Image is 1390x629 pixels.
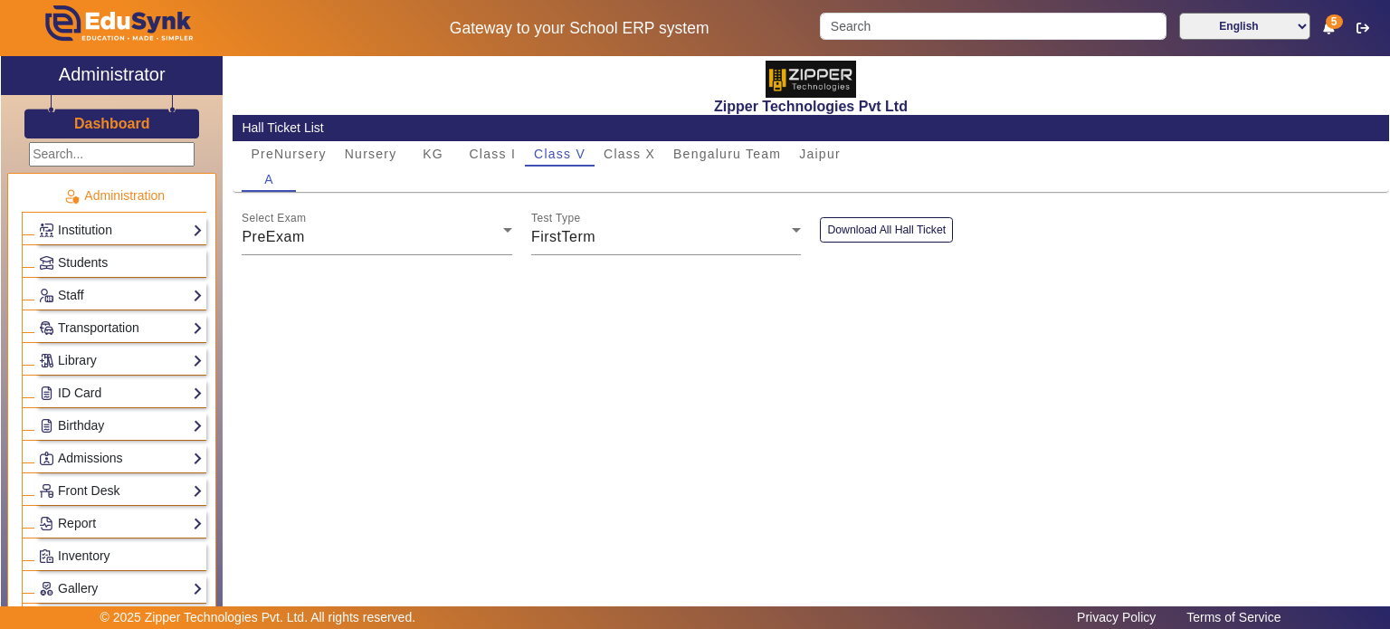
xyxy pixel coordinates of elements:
input: Search... [29,142,195,167]
a: Students [39,253,203,273]
h2: Administrator [59,63,166,85]
span: Bengaluru Team [673,148,781,160]
button: Download All Hall Ticket [820,217,953,242]
img: Students.png [40,256,53,270]
span: Students [58,255,108,270]
h5: Gateway to your School ERP system [357,19,801,38]
mat-label: Test Type [531,213,581,224]
span: A [264,173,274,186]
span: Class X [604,148,655,160]
span: Nursery [345,148,397,160]
p: Administration [22,186,206,205]
span: FirstTerm [531,229,595,244]
img: Administration.png [63,188,80,205]
a: Terms of Service [1177,605,1290,629]
a: Dashboard [73,114,151,133]
span: Inventory [58,548,110,563]
a: Privacy Policy [1068,605,1165,629]
span: KG [423,148,443,160]
mat-label: Select Exam [242,213,306,224]
img: 36227e3f-cbf6-4043-b8fc-b5c5f2957d0a [766,61,856,98]
a: Inventory [39,546,203,567]
span: Class V [534,148,586,160]
input: Search [820,13,1166,40]
h2: Zipper Technologies Pvt Ltd [233,98,1389,115]
span: PreNursery [251,148,326,160]
span: Jaipur [799,148,841,160]
img: Inventory.png [40,549,53,563]
p: © 2025 Zipper Technologies Pvt. Ltd. All rights reserved. [100,608,416,627]
div: Hall Ticket List [242,119,1379,138]
a: Administrator [1,56,223,95]
h3: Dashboard [74,115,150,132]
span: PreExam [242,229,304,244]
span: 5 [1326,14,1343,29]
span: Class I [470,148,517,160]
